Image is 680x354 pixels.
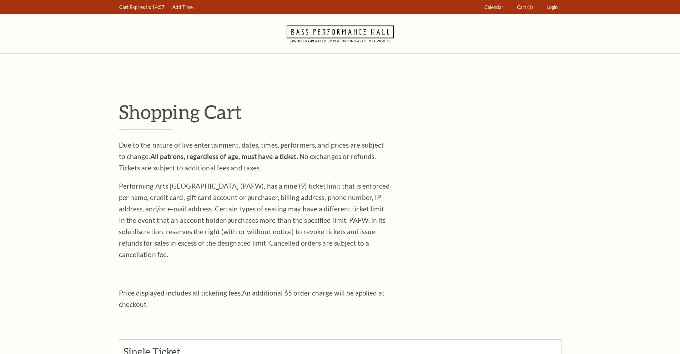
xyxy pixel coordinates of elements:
span: An additional $5 order charge will be applied at checkout. [119,289,384,308]
p: Shopping Cart [119,100,561,123]
a: Calendar [481,0,507,14]
a: Cart (1) [513,0,536,14]
span: Cart [517,4,526,10]
a: Add Time [169,0,196,14]
span: Due to the nature of live entertainment, dates, times, performers, and prices are subject to chan... [119,141,384,172]
span: Login [546,4,558,10]
p: Performing Arts [GEOGRAPHIC_DATA] (PAFW), has a nine (9) ticket limit that is enforced per name, ... [119,180,390,260]
span: (1) [527,4,533,10]
p: Price displayed includes all ticketing fees. [119,287,390,310]
a: Login [543,0,561,14]
span: Cart Expires In: [119,4,151,10]
span: 14:57 [152,4,165,10]
strong: All patrons, regardless of age, must have a ticket [150,152,297,160]
span: Calendar [484,4,503,10]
